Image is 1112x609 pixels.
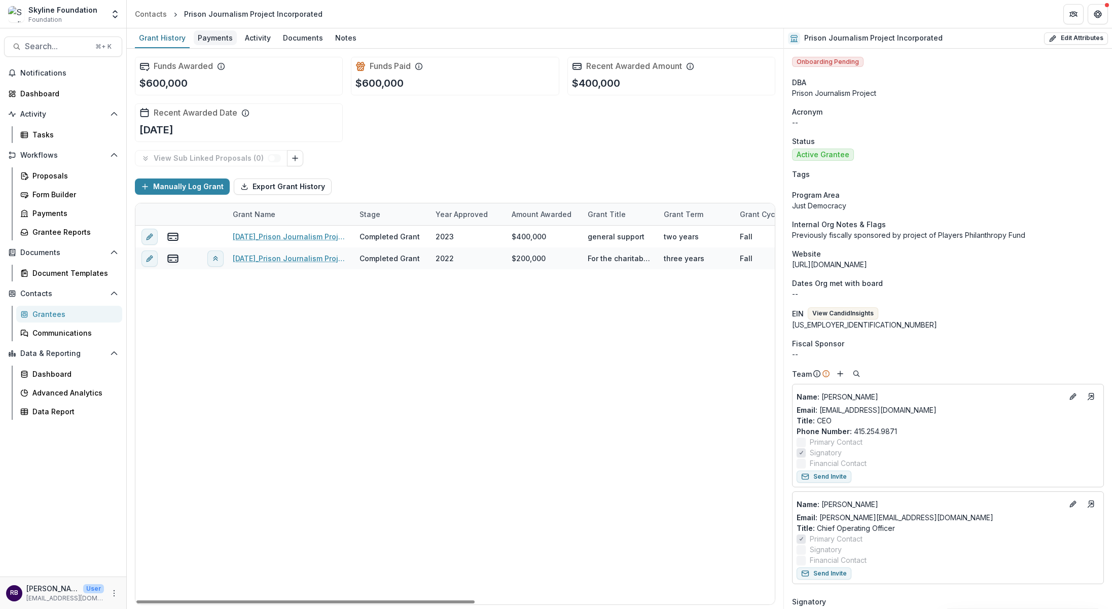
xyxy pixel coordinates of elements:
[167,253,179,265] button: view-payments
[20,349,106,358] span: Data & Reporting
[331,30,361,45] div: Notes
[797,513,817,522] span: Email:
[25,42,89,51] span: Search...
[664,231,699,242] div: two years
[804,34,943,43] h2: Prison Journalism Project Incorporated
[797,499,1063,510] a: Name: [PERSON_NAME]
[792,106,822,117] span: Acronym
[108,587,120,599] button: More
[658,209,709,220] div: Grant Term
[792,289,1104,299] p: --
[734,203,810,225] div: Grant Cycle
[1067,390,1079,403] button: Edit
[16,384,122,401] a: Advanced Analytics
[20,88,114,99] div: Dashboard
[154,61,213,71] h2: Funds Awarded
[16,325,122,341] a: Communications
[28,5,97,15] div: Skyline Foundation
[32,268,114,278] div: Document Templates
[353,209,386,220] div: Stage
[234,178,332,195] button: Export Grant History
[16,126,122,143] a: Tasks
[1083,496,1099,512] a: Go to contact
[20,290,106,298] span: Contacts
[792,200,1104,211] p: Just Democracy
[135,28,190,48] a: Grant History
[512,231,546,242] div: $400,000
[4,106,122,122] button: Open Activity
[26,594,104,603] p: [EMAIL_ADDRESS][DOMAIN_NAME]
[135,150,288,166] button: View Sub Linked Proposals (0)
[436,231,454,242] div: 2023
[233,231,347,242] a: [DATE]_Prison Journalism Project Incorporated_400000
[792,596,826,607] span: Signatory
[353,203,429,225] div: Stage
[360,231,420,242] div: Completed Grant
[16,167,122,184] a: Proposals
[810,437,863,447] span: Primary Contact
[32,189,114,200] div: Form Builder
[797,499,1063,510] p: [PERSON_NAME]
[135,178,230,195] button: Manually Log Grant
[797,416,815,425] span: Title :
[436,253,454,264] div: 2022
[355,76,404,91] p: $600,000
[331,28,361,48] a: Notes
[1063,4,1084,24] button: Partners
[792,349,1104,360] div: --
[154,108,237,118] h2: Recent Awarded Date
[572,76,620,91] p: $400,000
[658,203,734,225] div: Grant Term
[4,85,122,102] a: Dashboard
[32,406,114,417] div: Data Report
[810,458,867,469] span: Financial Contact
[792,169,810,180] span: Tags
[370,61,411,71] h2: Funds Paid
[233,253,347,264] a: [DATE]_Prison Journalism Project Incorporated_200000
[32,328,114,338] div: Communications
[734,209,787,220] div: Grant Cycle
[506,203,582,225] div: Amount Awarded
[1044,32,1108,45] button: Edit Attributes
[588,231,644,242] div: general support
[792,230,1104,240] p: Previously fiscally sponsored by project of Players Philanthropy Fund
[279,28,327,48] a: Documents
[797,523,1099,533] p: Chief Operating Officer
[1067,498,1079,510] button: Edit
[797,426,1099,437] p: 415.254.9871
[194,30,237,45] div: Payments
[792,57,864,67] span: Onboarding Pending
[8,6,24,22] img: Skyline Foundation
[792,88,1104,98] div: Prison Journalism Project
[279,30,327,45] div: Documents
[32,387,114,398] div: Advanced Analytics
[797,415,1099,426] p: CEO
[207,250,224,267] button: View linked parent
[4,147,122,163] button: Open Workflows
[797,391,1063,402] p: [PERSON_NAME]
[792,338,844,349] span: Fiscal Sponsor
[131,7,327,21] nav: breadcrumb
[792,219,886,230] span: Internal Org Notes & Flags
[16,224,122,240] a: Grantee Reports
[135,30,190,45] div: Grant History
[4,244,122,261] button: Open Documents
[16,205,122,222] a: Payments
[429,203,506,225] div: Year approved
[808,307,878,319] button: View CandidInsights
[32,309,114,319] div: Grantees
[810,544,842,555] span: Signatory
[792,260,867,269] a: [URL][DOMAIN_NAME]
[792,319,1104,330] div: [US_EMPLOYER_IDENTIFICATION_NUMBER]
[792,278,883,289] span: Dates Org met with board
[20,248,106,257] span: Documents
[792,77,806,88] span: DBA
[227,203,353,225] div: Grant Name
[139,76,188,91] p: $600,000
[4,345,122,362] button: Open Data & Reporting
[797,500,819,509] span: Name :
[287,150,303,166] button: Link Grants
[139,122,173,137] p: [DATE]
